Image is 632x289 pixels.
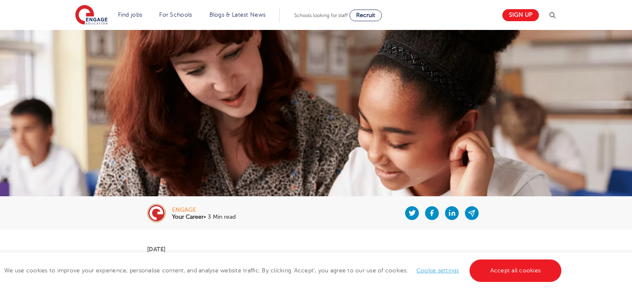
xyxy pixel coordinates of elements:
p: • 3 Min read [172,214,236,220]
p: [DATE] [147,246,485,252]
span: We use cookies to improve your experience, personalise content, and analyse website traffic. By c... [4,267,563,274]
div: engage [172,207,236,213]
img: Engage Education [75,5,108,26]
a: For Schools [159,12,192,18]
a: Sign up [502,9,539,21]
a: Accept all cookies [470,259,562,282]
a: Blogs & Latest News [209,12,266,18]
span: Schools looking for staff [294,12,348,18]
b: Your Career [172,214,204,220]
a: Recruit [349,10,382,21]
a: Find jobs [118,12,143,18]
a: Cookie settings [416,267,459,274]
span: Recruit [356,12,375,18]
